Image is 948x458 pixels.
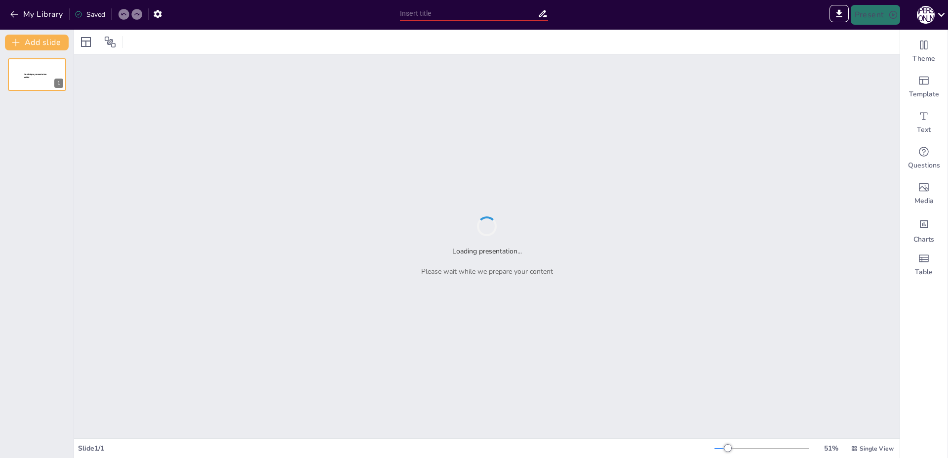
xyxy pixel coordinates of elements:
[913,235,934,245] span: Charts
[400,6,538,21] input: Insert title
[917,5,935,25] button: Р [PERSON_NAME]
[452,246,522,256] h2: Loading presentation...
[912,54,935,64] span: Theme
[421,266,553,277] p: Please wait while we prepare your content
[900,247,948,283] div: Add a table
[78,34,94,50] div: Layout
[900,140,948,176] div: Get real-time input from your audience
[829,5,849,25] span: Export to PowerPoint
[915,267,933,277] span: Table
[900,176,948,211] div: Add images, graphics, shapes or video
[104,36,116,48] span: Position
[908,161,940,170] span: Questions
[900,69,948,105] div: Add ready made slides
[24,73,47,79] span: Sendsteps presentation editor
[900,34,948,69] div: Change the overall theme
[917,125,931,135] span: Text
[5,35,69,50] button: Add slide
[7,6,67,22] button: My Library
[851,5,900,25] button: Present
[900,211,948,247] div: Add charts and graphs
[917,6,935,24] div: Р [PERSON_NAME]
[78,443,714,454] div: Slide 1 / 1
[54,79,63,88] div: 1
[860,444,894,453] span: Single View
[819,443,843,454] div: 51 %
[909,89,939,99] span: Template
[900,105,948,140] div: Add text boxes
[8,58,66,91] div: Sendsteps presentation editor1
[75,9,105,20] div: Saved
[914,196,934,206] span: Media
